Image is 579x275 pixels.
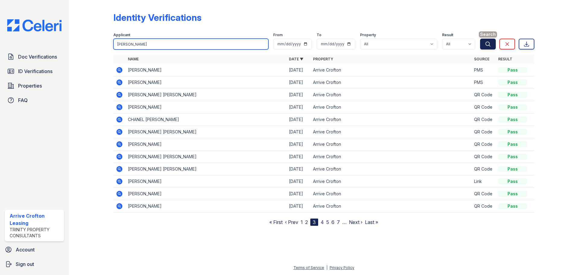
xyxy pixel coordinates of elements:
a: Doc Verifications [5,51,64,63]
td: [DATE] [286,64,311,76]
a: 5 [326,219,329,225]
td: [PERSON_NAME] [125,200,286,213]
td: Arrive Crofton [311,175,472,188]
input: Search by name or phone number [113,39,268,50]
a: « First [269,219,283,225]
div: | [326,265,327,270]
td: PMS [472,64,496,76]
td: [DATE] [286,163,311,175]
td: Arrive Crofton [311,89,472,101]
a: Next › [349,219,362,225]
span: … [342,219,346,226]
td: QR Code [472,200,496,213]
div: Arrive Crofton Leasing [10,212,62,227]
td: QR Code [472,188,496,200]
a: Properties [5,80,64,92]
div: Pass [498,191,527,197]
td: QR Code [472,151,496,163]
td: [PERSON_NAME] [PERSON_NAME] [125,163,286,175]
td: [DATE] [286,151,311,163]
td: QR Code [472,126,496,138]
div: Pass [498,67,527,73]
td: [PERSON_NAME] [125,101,286,114]
td: Arrive Crofton [311,114,472,126]
td: [DATE] [286,175,311,188]
td: [DATE] [286,76,311,89]
span: ID Verifications [18,68,52,75]
div: Pass [498,104,527,110]
div: Pass [498,203,527,209]
td: QR Code [472,138,496,151]
td: Arrive Crofton [311,188,472,200]
a: Last » [365,219,378,225]
span: Doc Verifications [18,53,57,60]
div: 3 [310,219,318,226]
td: Arrive Crofton [311,151,472,163]
a: 7 [337,219,340,225]
td: Arrive Crofton [311,126,472,138]
div: Pass [498,154,527,160]
td: [PERSON_NAME] [PERSON_NAME] [125,89,286,101]
label: Applicant [113,33,130,37]
a: Terms of Service [293,265,324,270]
td: [DATE] [286,126,311,138]
a: FAQ [5,94,64,106]
div: Pass [498,92,527,98]
td: Link [472,175,496,188]
a: Sign out [2,258,66,270]
td: PMS [472,76,496,89]
label: Property [360,33,376,37]
div: Pass [498,141,527,147]
a: Account [2,244,66,256]
td: QR Code [472,89,496,101]
label: Result [442,33,453,37]
td: [PERSON_NAME] [PERSON_NAME] [125,126,286,138]
div: Pass [498,166,527,172]
td: Arrive Crofton [311,200,472,213]
img: CE_Logo_Blue-a8612792a0a2168367f1c8372b55b34899dd931a85d93a1a3d3e32e68fde9ad4.png [2,19,66,31]
a: Result [498,57,512,61]
a: 2 [305,219,308,225]
td: [PERSON_NAME] [125,64,286,76]
td: [DATE] [286,89,311,101]
div: Identity Verifications [113,12,201,23]
span: Search [479,31,497,37]
td: [DATE] [286,188,311,200]
td: [DATE] [286,200,311,213]
div: Pass [498,178,527,184]
div: Pass [498,79,527,85]
td: [DATE] [286,101,311,114]
a: ID Verifications [5,65,64,77]
td: Arrive Crofton [311,76,472,89]
span: FAQ [18,97,28,104]
td: [PERSON_NAME] [125,175,286,188]
a: Date ▼ [289,57,303,61]
a: Property [313,57,333,61]
a: Source [474,57,489,61]
td: [PERSON_NAME] [PERSON_NAME] [125,151,286,163]
td: QR Code [472,101,496,114]
td: [PERSON_NAME] [125,76,286,89]
a: 4 [321,219,324,225]
button: Search [480,39,496,50]
td: Arrive Crofton [311,163,472,175]
div: Trinity Property Consultants [10,227,62,239]
td: Arrive Crofton [311,101,472,114]
td: [PERSON_NAME] [125,138,286,151]
a: ‹ Prev [285,219,298,225]
td: QR Code [472,163,496,175]
span: Sign out [16,261,34,268]
a: Name [128,57,139,61]
td: QR Code [472,114,496,126]
a: Privacy Policy [330,265,354,270]
a: 6 [331,219,334,225]
td: [DATE] [286,138,311,151]
td: Arrive Crofton [311,138,472,151]
span: Properties [18,82,42,89]
td: [PERSON_NAME] [125,188,286,200]
label: From [273,33,283,37]
td: Arrive Crofton [311,64,472,76]
td: [DATE] [286,114,311,126]
td: CHANEL [PERSON_NAME] [125,114,286,126]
